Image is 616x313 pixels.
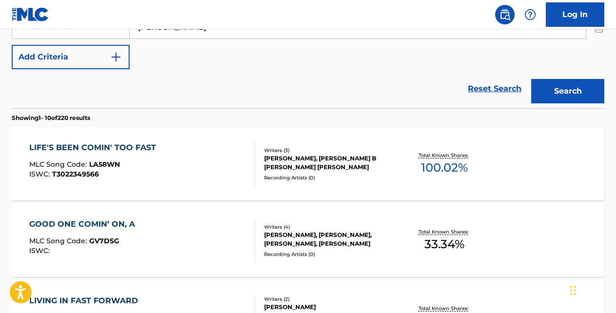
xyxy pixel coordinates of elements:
[89,160,120,169] span: LA58WN
[29,160,89,169] span: MLC Song Code :
[419,305,471,312] p: Total Known Shares:
[546,2,604,27] a: Log In
[12,127,604,200] a: LIFE'S BEEN COMIN' TOO FASTMLC Song Code:LA58WNISWC:T3022349566Writers (3)[PERSON_NAME], [PERSON_...
[419,152,471,159] p: Total Known Shares:
[29,170,52,178] span: ISWC :
[495,5,515,24] a: Public Search
[463,78,526,99] a: Reset Search
[567,266,616,313] iframe: Chat Widget
[110,51,122,63] img: 9d2ae6d4665cec9f34b9.svg
[52,170,99,178] span: T3022349566
[12,7,49,21] img: MLC Logo
[424,235,464,253] span: 33.34 %
[89,236,119,245] span: GV7DSG
[12,204,604,277] a: GOOD ONE COMIN’ ON, AMLC Song Code:GV7DSGISWC:Writers (4)[PERSON_NAME], [PERSON_NAME], [PERSON_NA...
[29,246,52,255] span: ISWC :
[531,79,604,103] button: Search
[570,276,576,305] div: Drag
[264,147,396,154] div: Writers ( 3 )
[29,295,143,307] div: LIVING IN FAST FORWARD
[29,142,161,154] div: LIFE'S BEEN COMIN' TOO FAST
[264,295,396,303] div: Writers ( 2 )
[264,174,396,181] div: Recording Artists ( 0 )
[12,45,130,69] button: Add Criteria
[12,114,90,122] p: Showing 1 - 10 of 220 results
[524,9,536,20] img: help
[264,223,396,231] div: Writers ( 4 )
[264,303,396,312] div: [PERSON_NAME]
[499,9,511,20] img: search
[421,159,468,176] span: 100.02 %
[264,231,396,248] div: [PERSON_NAME], [PERSON_NAME], [PERSON_NAME], [PERSON_NAME]
[520,5,540,24] div: Help
[419,228,471,235] p: Total Known Shares:
[264,251,396,258] div: Recording Artists ( 0 )
[29,236,89,245] span: MLC Song Code :
[264,154,396,172] div: [PERSON_NAME], [PERSON_NAME] B [PERSON_NAME] [PERSON_NAME]
[29,218,140,230] div: GOOD ONE COMIN’ ON, A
